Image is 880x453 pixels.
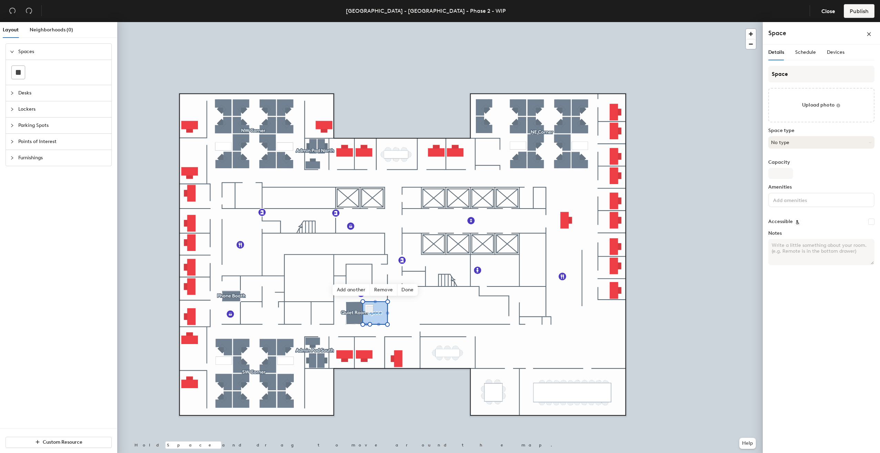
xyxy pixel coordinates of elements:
button: Publish [844,4,874,18]
span: Close [821,8,835,14]
span: close [867,32,871,37]
span: Furnishings [18,150,107,166]
span: undo [9,7,16,14]
span: collapsed [10,123,14,128]
span: collapsed [10,156,14,160]
label: Capacity [768,160,874,165]
div: [GEOGRAPHIC_DATA] - [GEOGRAPHIC_DATA] - Phase 2 - WIP [346,7,506,15]
h4: Space [768,29,786,38]
span: Layout [3,27,19,33]
span: Custom Resource [43,439,82,445]
span: Devices [827,49,844,55]
span: Lockers [18,101,107,117]
button: Help [739,438,756,449]
span: Remove [370,284,398,296]
span: collapsed [10,91,14,95]
button: Upload photo [768,88,874,122]
button: No type [768,136,874,149]
button: Redo (⌘ + ⇧ + Z) [22,4,36,18]
input: Add amenities [772,195,834,204]
span: Parking Spots [18,118,107,133]
label: Space type [768,128,874,133]
span: Schedule [795,49,816,55]
button: Custom Resource [6,437,112,448]
button: Close [816,4,841,18]
span: Details [768,49,784,55]
span: Desks [18,85,107,101]
span: Done [397,284,418,296]
button: Undo (⌘ + Z) [6,4,19,18]
span: Neighborhoods (0) [30,27,73,33]
span: expanded [10,50,14,54]
label: Accessible [768,219,793,224]
span: collapsed [10,107,14,111]
span: Points of Interest [18,134,107,150]
span: Spaces [18,44,107,60]
span: collapsed [10,140,14,144]
span: Add another [333,284,370,296]
label: Amenities [768,184,874,190]
label: Notes [768,231,874,236]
